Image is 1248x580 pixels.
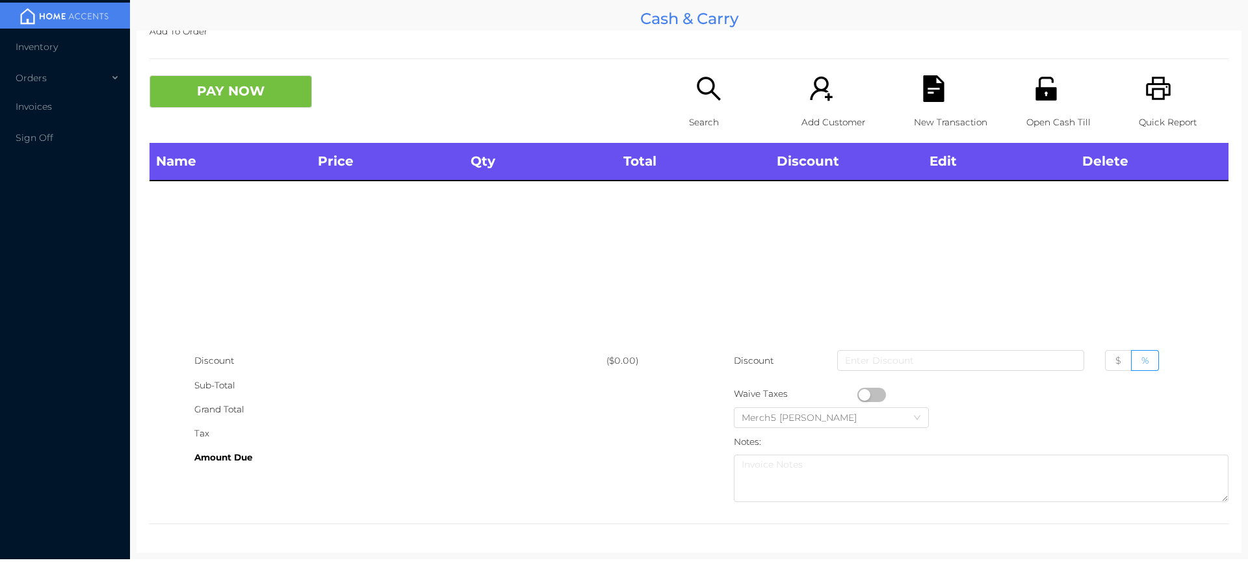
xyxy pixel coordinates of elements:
[734,382,857,406] div: Waive Taxes
[149,19,1228,44] p: Add To Order
[1026,110,1116,134] p: Open Cash Till
[194,446,606,470] div: Amount Due
[606,349,689,373] div: ($0.00)
[742,408,870,427] div: Merch5 Lawrence
[16,101,52,112] span: Invoices
[689,110,779,134] p: Search
[801,110,891,134] p: Add Customer
[16,6,113,26] img: mainBanner
[770,143,923,181] th: Discount
[808,75,835,102] i: icon: user-add
[1115,355,1121,366] span: $
[1141,355,1149,366] span: %
[311,143,464,181] th: Price
[1033,75,1059,102] i: icon: unlock
[194,397,606,422] div: Grand Total
[149,75,312,108] button: PAY NOW
[617,143,770,181] th: Total
[194,422,606,446] div: Tax
[1145,75,1172,102] i: icon: printer
[914,110,1004,134] p: New Transaction
[734,436,761,447] label: Notes:
[913,414,921,423] i: icon: down
[695,75,722,102] i: icon: search
[923,143,1076,181] th: Edit
[837,350,1084,371] input: Enter Discount
[1139,110,1228,134] p: Quick Report
[464,143,617,181] th: Qty
[1076,143,1228,181] th: Delete
[194,373,606,397] div: Sub-Total
[136,6,1241,31] div: Cash & Carry
[16,132,53,144] span: Sign Off
[920,75,947,102] i: icon: file-text
[16,41,58,53] span: Inventory
[149,143,311,181] th: Name
[194,349,606,373] div: Discount
[734,349,775,373] p: Discount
